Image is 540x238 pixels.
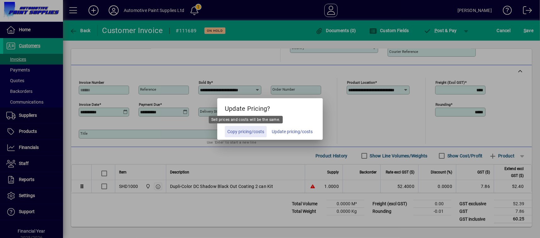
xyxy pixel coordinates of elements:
span: Update pricing/costs [272,128,313,135]
button: Update pricing/costs [269,126,315,137]
button: Copy pricing/costs [225,126,267,137]
h5: Update Pricing? [217,98,323,116]
div: Sell prices and costs will be the same. [209,116,283,123]
span: Copy pricing/costs [227,128,264,135]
